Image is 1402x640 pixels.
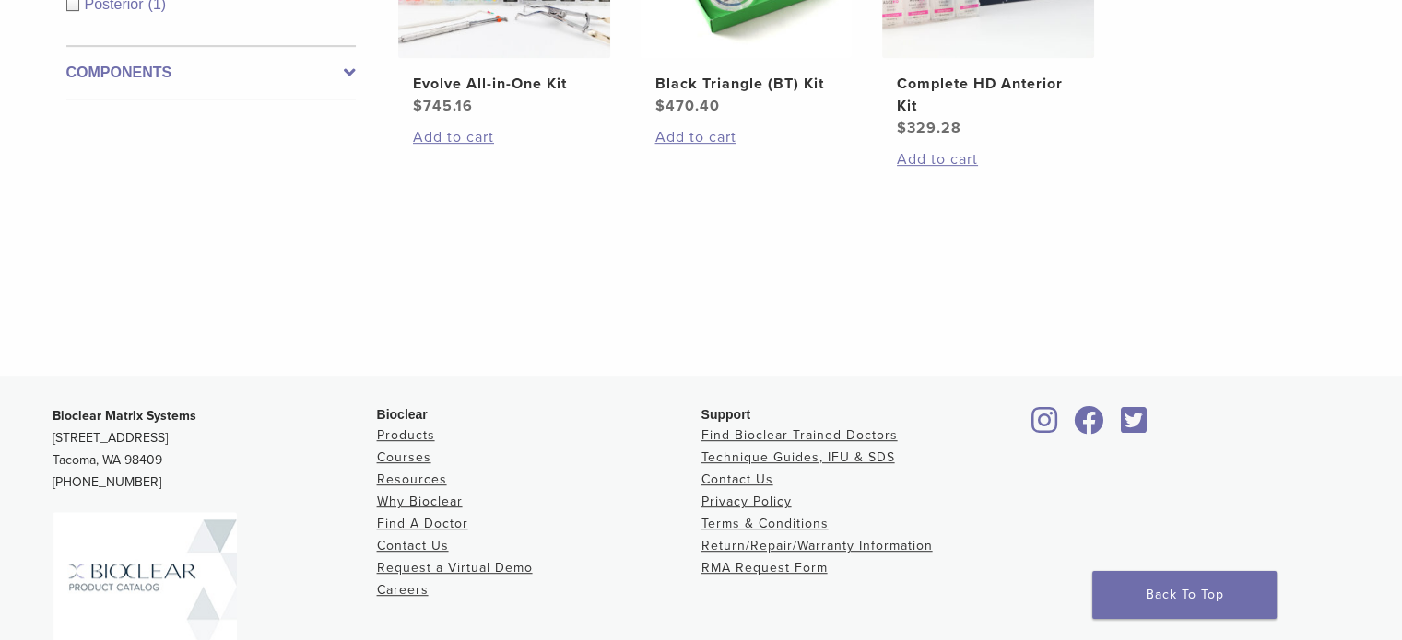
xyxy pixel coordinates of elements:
[897,119,907,137] span: $
[654,73,837,95] h2: Black Triangle (BT) Kit
[413,126,595,148] a: Add to cart: “Evolve All-in-One Kit”
[53,408,196,424] strong: Bioclear Matrix Systems
[701,471,773,487] a: Contact Us
[654,97,665,115] span: $
[897,119,961,137] bdi: 329.28
[1092,571,1277,619] a: Back To Top
[377,407,428,422] span: Bioclear
[701,494,792,509] a: Privacy Policy
[377,560,533,576] a: Request a Virtual Demo
[1114,417,1153,436] a: Bioclear
[377,516,468,531] a: Find A Doctor
[701,516,829,531] a: Terms & Conditions
[1068,417,1111,436] a: Bioclear
[897,148,1079,170] a: Add to cart: “Complete HD Anterior Kit”
[377,427,435,443] a: Products
[413,97,473,115] bdi: 745.16
[377,449,431,465] a: Courses
[53,405,377,494] p: [STREET_ADDRESS] Tacoma, WA 98409 [PHONE_NUMBER]
[701,427,898,443] a: Find Bioclear Trained Doctors
[701,538,933,553] a: Return/Repair/Warranty Information
[66,62,356,84] label: Components
[377,494,463,509] a: Why Bioclear
[701,449,895,465] a: Technique Guides, IFU & SDS
[377,582,429,598] a: Careers
[654,126,837,148] a: Add to cart: “Black Triangle (BT) Kit”
[413,73,595,95] h2: Evolve All-in-One Kit
[377,471,447,487] a: Resources
[654,97,719,115] bdi: 470.40
[413,97,423,115] span: $
[701,560,828,576] a: RMA Request Form
[1026,417,1065,436] a: Bioclear
[701,407,751,422] span: Support
[377,538,449,553] a: Contact Us
[897,73,1079,117] h2: Complete HD Anterior Kit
